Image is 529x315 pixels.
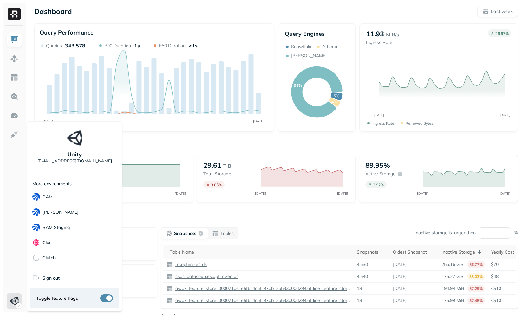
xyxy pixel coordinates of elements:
[42,224,70,230] p: BAM Staging
[37,158,112,164] p: [EMAIL_ADDRESS][DOMAIN_NAME]
[32,193,40,201] img: BAM
[32,224,40,231] img: BAM Staging
[42,194,53,200] p: BAM
[32,208,40,216] img: BAM Dev
[32,181,72,187] p: More environments
[42,275,60,281] span: Sign out
[42,240,52,246] p: Clue
[67,151,82,158] p: Unity
[67,130,82,146] img: Unity
[42,209,79,215] p: [PERSON_NAME]
[36,295,78,301] span: Toggle feature flags
[32,239,40,246] img: Clue
[42,255,56,261] p: Clutch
